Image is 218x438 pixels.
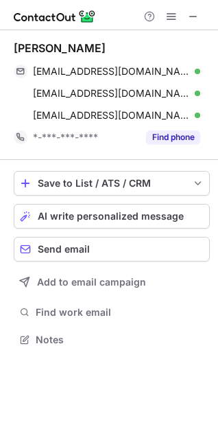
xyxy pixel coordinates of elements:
button: Add to email campaign [14,270,210,295]
button: AI write personalized message [14,204,210,229]
span: [EMAIL_ADDRESS][DOMAIN_NAME] [33,109,190,122]
button: save-profile-one-click [14,171,210,196]
span: [EMAIL_ADDRESS][DOMAIN_NAME] [33,87,190,100]
span: Notes [36,334,204,346]
img: ContactOut v5.3.10 [14,8,96,25]
div: [PERSON_NAME] [14,41,106,55]
span: Find work email [36,306,204,319]
span: AI write personalized message [38,211,184,222]
button: Notes [14,330,210,349]
div: Save to List / ATS / CRM [38,178,186,189]
button: Reveal Button [146,130,200,144]
span: Send email [38,244,90,255]
button: Find work email [14,303,210,322]
span: [EMAIL_ADDRESS][DOMAIN_NAME] [33,65,190,78]
span: Add to email campaign [37,277,146,288]
button: Send email [14,237,210,262]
